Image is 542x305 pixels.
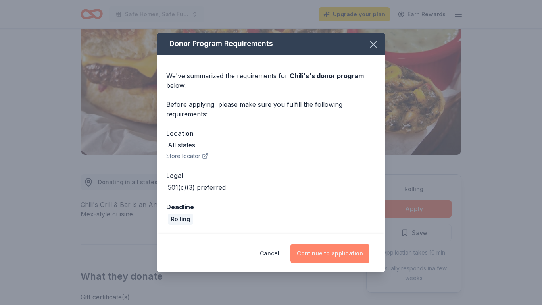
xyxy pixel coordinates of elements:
[168,183,226,192] div: 501(c)(3) preferred
[166,100,376,119] div: Before applying, please make sure you fulfill the following requirements:
[166,202,376,212] div: Deadline
[260,244,279,263] button: Cancel
[166,128,376,139] div: Location
[168,214,193,225] div: Rolling
[157,33,385,55] div: Donor Program Requirements
[168,140,195,150] div: All states
[166,170,376,181] div: Legal
[290,72,364,80] span: Chili's 's donor program
[166,151,208,161] button: Store locator
[290,244,369,263] button: Continue to application
[166,71,376,90] div: We've summarized the requirements for below.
